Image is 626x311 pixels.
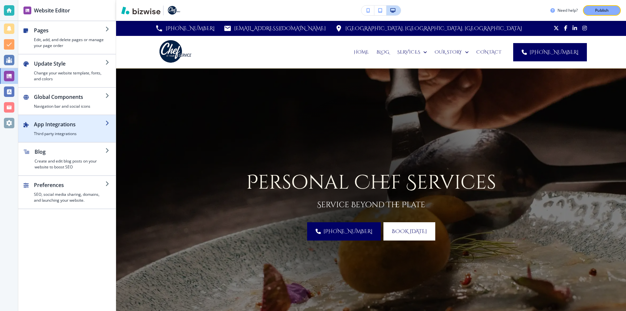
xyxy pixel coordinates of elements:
h4: Edit, add, and delete pages or manage your page order [34,37,105,49]
img: Chef At Your Service [155,38,194,66]
p: Service Beyond The Plate [192,200,550,210]
h4: Third party integrations [34,131,105,137]
button: BOOK [DATE] [383,222,435,241]
span: BOOK [DATE] [392,227,427,235]
h2: Global Components [34,93,105,101]
button: Publish [583,5,621,16]
p: SERVICES [397,49,420,55]
p: [EMAIL_ADDRESS][DOMAIN_NAME] [234,23,326,33]
span: [PHONE_NUMBER] [529,48,578,56]
button: Global ComponentsNavigation bar and social icons [18,88,116,115]
h2: Update Style [34,60,105,68]
a: [PHONE_NUMBER] [155,23,215,33]
h4: Create and edit blog posts on your website to boost SEO [35,158,105,170]
h4: Change your website template, fonts, and colors [34,70,105,82]
img: Bizwise Logo [121,7,160,14]
p: BLOG [377,49,389,55]
span: [PHONE_NUMBER] [323,227,372,235]
h3: Need help? [558,8,578,13]
button: App IntegrationsThird party integrations [18,115,116,142]
p: CONTACT [476,49,501,55]
a: [PHONE_NUMBER] [513,43,587,61]
img: editor icon [23,7,31,14]
h2: Pages [34,26,105,34]
button: Update StyleChange your website template, fonts, and colors [18,54,116,87]
p: [GEOGRAPHIC_DATA], [GEOGRAPHIC_DATA], [GEOGRAPHIC_DATA] [345,23,522,33]
h2: App Integrations [34,120,105,128]
a: [EMAIL_ADDRESS][DOMAIN_NAME] [224,23,326,33]
h4: SEO, social media sharing, domains, and launching your website. [34,192,105,203]
h2: Preferences [34,181,105,189]
h2: Blog [35,148,105,156]
a: [PHONE_NUMBER] [307,222,381,241]
p: Publish [595,8,609,13]
p: OUR STORY [435,49,462,55]
span: Personal Chef Services [246,169,496,196]
img: Your Logo [166,5,181,16]
a: [GEOGRAPHIC_DATA], [GEOGRAPHIC_DATA], [GEOGRAPHIC_DATA] [335,23,522,33]
button: PreferencesSEO, social media sharing, domains, and launching your website. [18,176,116,209]
button: BlogCreate and edit blog posts on your website to boost SEO [18,143,116,175]
p: [PHONE_NUMBER] [166,23,215,33]
h2: Website Editor [34,7,70,14]
h4: Navigation bar and social icons [34,103,105,109]
button: PagesEdit, add, and delete pages or manage your page order [18,21,116,54]
p: HOME [354,49,369,55]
